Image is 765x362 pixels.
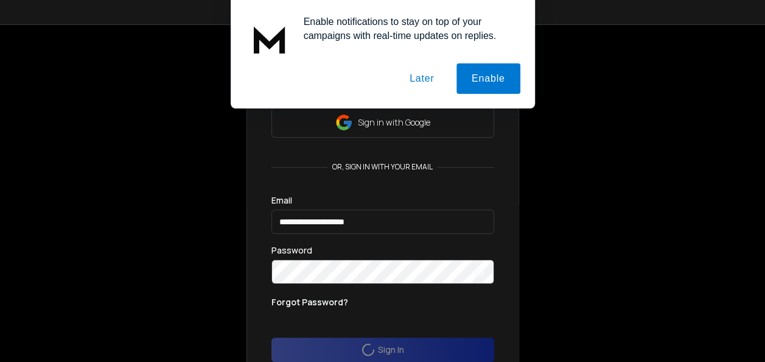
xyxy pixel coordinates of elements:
[271,107,494,138] button: Sign in with Google
[358,116,430,129] p: Sign in with Google
[294,15,520,43] div: Enable notifications to stay on top of your campaigns with real-time updates on replies.
[271,196,292,205] label: Email
[394,63,449,94] button: Later
[456,63,520,94] button: Enable
[271,246,312,255] label: Password
[327,162,438,172] p: or, sign in with your email
[245,15,294,63] img: notification icon
[271,296,348,308] p: Forgot Password?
